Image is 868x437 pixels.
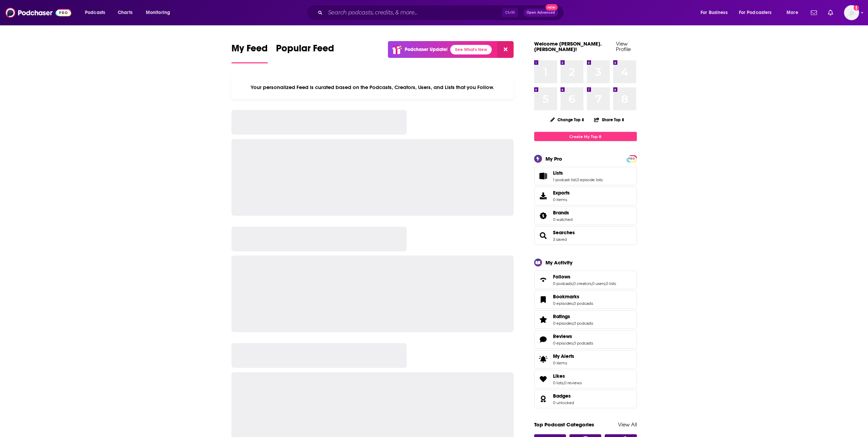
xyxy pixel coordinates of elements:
a: 0 podcasts [574,321,593,326]
span: , [605,281,606,286]
span: Exports [553,190,570,196]
a: View All [618,421,637,428]
a: Reviews [537,335,550,344]
span: 0 items [553,197,570,202]
span: Ratings [553,313,570,320]
span: Reviews [534,330,637,349]
span: My Alerts [553,353,574,359]
button: open menu [782,7,807,18]
span: , [576,177,577,182]
button: Show profile menu [844,5,859,20]
a: Brands [553,210,573,216]
a: Ratings [553,313,593,320]
a: 0 unlocked [553,400,574,405]
a: Badges [537,394,550,404]
span: Follows [553,274,570,280]
span: Popular Feed [276,42,334,58]
a: Badges [553,393,574,399]
div: Search podcasts, credits, & more... [313,5,570,21]
a: Follows [537,275,550,285]
a: 0 reviews [564,380,582,385]
a: View Profile [616,40,631,52]
span: , [573,301,574,306]
span: Badges [534,390,637,408]
a: Charts [113,7,137,18]
span: Charts [118,8,133,17]
span: Ratings [534,310,637,329]
span: For Business [701,8,728,17]
div: Your personalized Feed is curated based on the Podcasts, Creators, Users, and Lists that you Follow. [231,76,514,99]
span: My Feed [231,42,268,58]
a: Exports [534,187,637,205]
button: Change Top 8 [546,115,589,124]
button: open menu [141,7,179,18]
button: open menu [734,7,782,18]
span: , [573,341,574,346]
a: 0 podcasts [574,341,593,346]
a: 0 podcasts [574,301,593,306]
span: Brands [553,210,569,216]
span: Monitoring [146,8,170,17]
span: , [563,380,564,385]
input: Search podcasts, credits, & more... [325,7,502,18]
span: Reviews [553,333,572,339]
a: Likes [537,374,550,384]
a: 1 podcast list [553,177,576,182]
a: 3 saved [553,237,567,242]
span: Lists [553,170,563,176]
span: Badges [553,393,571,399]
span: Lists [534,167,637,185]
span: Follows [534,271,637,289]
button: open menu [696,7,736,18]
a: 0 episodes [553,341,573,346]
span: , [573,321,574,326]
a: Ratings [537,315,550,324]
a: 0 episodes [553,321,573,326]
img: User Profile [844,5,859,20]
span: New [545,4,558,11]
span: Likes [534,370,637,388]
a: PRO [628,156,636,161]
a: Searches [553,229,575,236]
span: Open Advanced [527,11,555,14]
a: Show notifications dropdown [808,7,820,18]
a: 0 episodes [553,301,573,306]
span: Ctrl K [502,8,518,17]
a: Bookmarks [553,294,593,300]
span: 0 items [553,361,574,365]
img: Podchaser - Follow, Share and Rate Podcasts [5,6,71,19]
svg: Add a profile image [854,5,859,11]
span: Brands [534,207,637,225]
a: Top Podcast Categories [534,421,594,428]
button: Open AdvancedNew [524,9,558,17]
a: Brands [537,211,550,221]
a: My Alerts [534,350,637,369]
a: Lists [537,171,550,181]
span: Podcasts [85,8,105,17]
a: See What's New [450,45,492,54]
a: 0 users [592,281,605,286]
a: Searches [537,231,550,240]
a: 0 episode lists [577,177,603,182]
a: Reviews [553,333,593,339]
p: Podchaser Update! [405,47,448,52]
span: Bookmarks [534,290,637,309]
a: Show notifications dropdown [825,7,836,18]
span: For Podcasters [739,8,772,17]
span: Logged in as amanda.moss [844,5,859,20]
a: Lists [553,170,603,176]
a: Create My Top 8 [534,132,637,141]
a: Popular Feed [276,42,334,63]
a: Likes [553,373,582,379]
a: Follows [553,274,616,280]
span: Searches [534,226,637,245]
a: 0 watched [553,217,573,222]
button: open menu [80,7,114,18]
span: More [787,8,798,17]
div: My Activity [545,259,573,266]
